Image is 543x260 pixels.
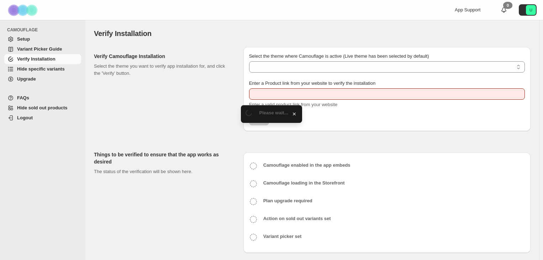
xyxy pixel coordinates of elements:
span: Enter a Product link from your website to verify the installation [249,80,376,86]
text: U [529,8,532,12]
a: 0 [500,6,507,14]
a: Variant Picker Guide [4,44,81,54]
span: Enter a valid product link from your website [249,102,338,107]
a: Hide sold out products [4,103,81,113]
span: Setup [17,36,30,42]
h2: Things to be verified to ensure that the app works as desired [94,151,232,165]
a: Upgrade [4,74,81,84]
span: Logout [17,115,33,120]
b: Action on sold out variants set [263,216,331,221]
b: Variant picker set [263,234,302,239]
a: FAQs [4,93,81,103]
p: Select the theme you want to verify app installation for, and click the 'Verify' button. [94,63,232,77]
span: CAMOUFLAGE [7,27,82,33]
a: Hide specific variants [4,64,81,74]
span: Upgrade [17,76,36,82]
a: Setup [4,34,81,44]
span: Hide specific variants [17,66,65,72]
span: Verify Installation [94,30,152,37]
div: 0 [503,2,512,9]
b: Camouflage loading in the Storefront [263,180,345,186]
span: Hide sold out products [17,105,68,110]
span: Variant Picker Guide [17,46,62,52]
span: Select the theme where Camouflage is active (Live theme has been selected by default) [249,53,429,59]
span: App Support [455,7,480,12]
h2: Verify Camouflage Installation [94,53,232,60]
b: Plan upgrade required [263,198,312,203]
span: Verify Installation [17,56,56,62]
img: Camouflage [6,0,41,20]
a: Logout [4,113,81,123]
p: The status of the verification will be shown here. [94,168,232,175]
span: FAQs [17,95,29,100]
b: Camouflage enabled in the app embeds [263,162,350,168]
span: Please wait... [259,110,288,115]
a: Verify Installation [4,54,81,64]
button: Avatar with initials U [519,4,537,16]
span: Avatar with initials U [526,5,536,15]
